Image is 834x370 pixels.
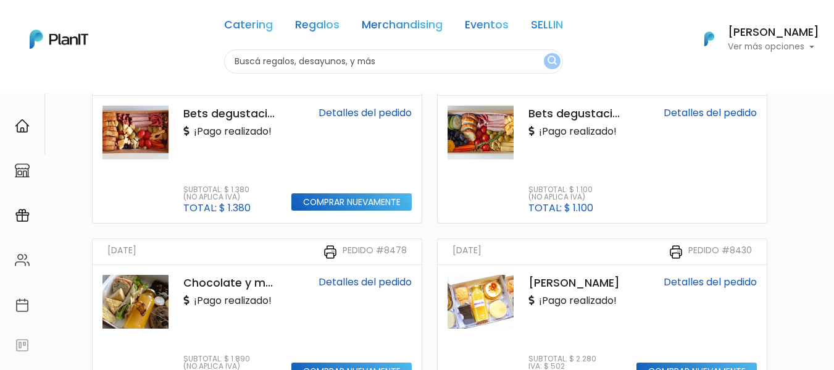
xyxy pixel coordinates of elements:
p: Subtotal: $ 1.380 [183,186,251,193]
p: ¡Pago realizado! [183,124,272,139]
p: (No aplica IVA) [183,363,251,370]
input: Comprar nuevamente [291,193,412,211]
p: ¡Pago realizado! [183,293,272,308]
p: Bets degustaciones [528,106,622,122]
div: ¿Necesitás ayuda? [64,12,178,36]
input: Buscá regalos, desayunos, y más [224,49,563,74]
img: printer-31133f7acbd7ec30ea1ab4a3b6864c9b5ed483bd8d1a339becc4798053a55bbc.svg [669,245,683,259]
a: SELLIN [531,20,563,35]
p: ¡Pago realizado! [528,293,617,308]
p: Subtotal: $ 2.280 [528,355,598,363]
a: Eventos [465,20,509,35]
a: Merchandising [362,20,443,35]
a: Detalles del pedido [664,275,757,289]
p: (No aplica IVA) [183,193,251,201]
p: Ver más opciones [728,43,819,51]
img: search_button-432b6d5273f82d61273b3651a40e1bd1b912527efae98b1b7a1b2c0702e16a8d.svg [548,56,557,67]
p: Subtotal: $ 1.890 [183,355,251,363]
small: Pedido #8430 [688,244,752,259]
small: Pedido #8478 [343,244,407,259]
img: PlanIt Logo [30,30,88,49]
p: (No aplica IVA) [528,193,593,201]
a: Detalles del pedido [319,106,412,120]
img: marketplace-4ceaa7011d94191e9ded77b95e3339b90024bf715f7c57f8cf31f2d8c509eaba.svg [15,163,30,178]
p: IVA: $ 502 [528,363,598,370]
img: thumb_thumb_1.5_picada_basic_sin_bebida.png [448,106,514,159]
img: thumb_Picada_para_2.jpeg [102,106,169,159]
img: people-662611757002400ad9ed0e3c099ab2801c6687ba6c219adb57efc949bc21e19d.svg [15,253,30,267]
img: printer-31133f7acbd7ec30ea1ab4a3b6864c9b5ed483bd8d1a339becc4798053a55bbc.svg [323,245,338,259]
a: Detalles del pedido [319,275,412,289]
small: [DATE] [452,244,482,259]
p: Bets degustaciones [183,106,277,122]
p: ¡Pago realizado! [528,124,617,139]
img: calendar-87d922413cdce8b2cf7b7f5f62616a5cf9e4887200fb71536465627b3292af00.svg [15,298,30,313]
img: thumb_WhatsApp_Image_2023-02-07_at_11.36.29_PM__1_.jpeg [102,275,169,329]
a: Catering [224,20,273,35]
img: campaigns-02234683943229c281be62815700db0a1741e53638e28bf9629b52c665b00959.svg [15,208,30,223]
img: home-e721727adea9d79c4d83392d1f703f7f8bce08238fde08b1acbfd93340b81755.svg [15,119,30,133]
p: Subtotal: $ 1.100 [528,186,593,193]
small: [DATE] [107,244,136,259]
h6: [PERSON_NAME] [728,27,819,38]
img: thumb_1.5_cajita_feliz.png [448,275,514,329]
p: [PERSON_NAME] [528,275,622,291]
a: Detalles del pedido [664,106,757,120]
a: Regalos [295,20,340,35]
button: PlanIt Logo [PERSON_NAME] Ver más opciones [688,23,819,55]
img: feedback-78b5a0c8f98aac82b08bfc38622c3050aee476f2c9584af64705fc4e61158814.svg [15,338,30,353]
p: Total: $ 1.100 [528,203,593,213]
p: Total: $ 1.380 [183,203,251,213]
img: PlanIt Logo [696,25,723,53]
p: Chocolate y más [183,275,277,291]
